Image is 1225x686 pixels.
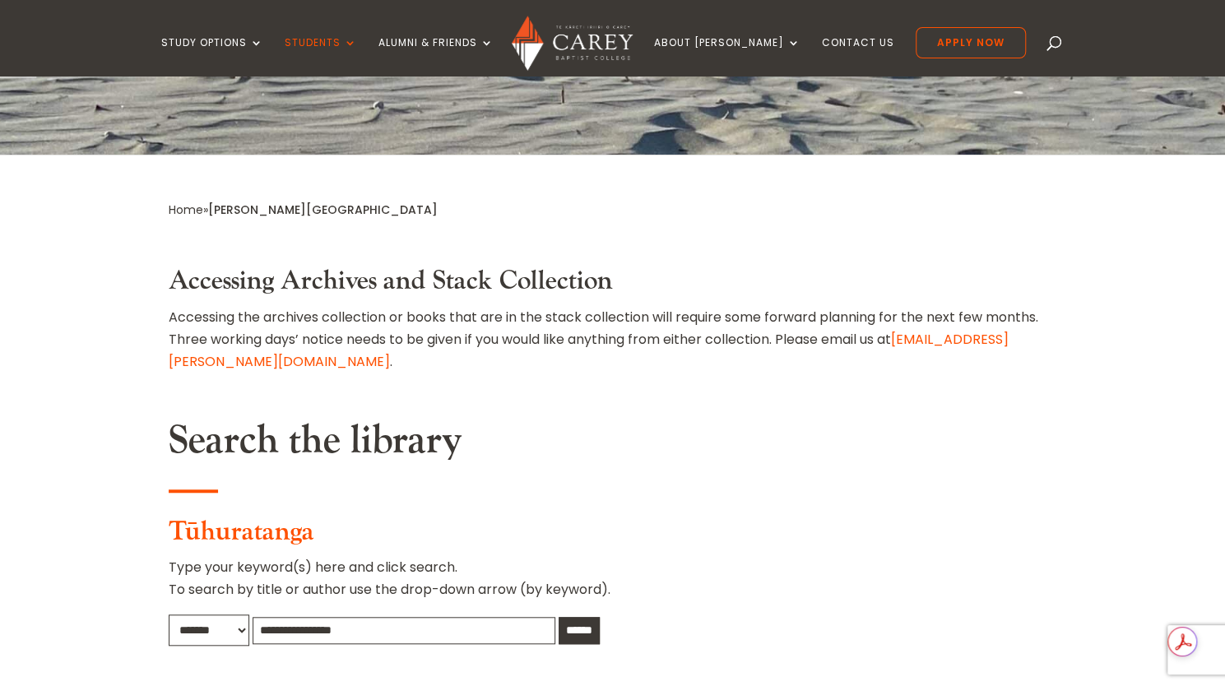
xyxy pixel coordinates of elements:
h2: Search the library [169,417,1057,473]
a: Study Options [161,37,263,76]
a: Home [169,202,203,218]
span: [PERSON_NAME][GEOGRAPHIC_DATA] [208,202,438,218]
a: Students [285,37,357,76]
a: Apply Now [916,27,1026,58]
span: » [169,202,438,218]
img: Carey Baptist College [512,16,633,71]
p: Accessing the archives collection or books that are in the stack collection will require some for... [169,306,1057,373]
a: About [PERSON_NAME] [654,37,800,76]
h3: Tūhuratanga [169,517,1057,556]
a: Contact Us [822,37,894,76]
p: Type your keyword(s) here and click search. To search by title or author use the drop-down arrow ... [169,556,1057,614]
a: Alumni & Friends [378,37,494,76]
h3: Accessing Archives and Stack Collection [169,266,1057,305]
